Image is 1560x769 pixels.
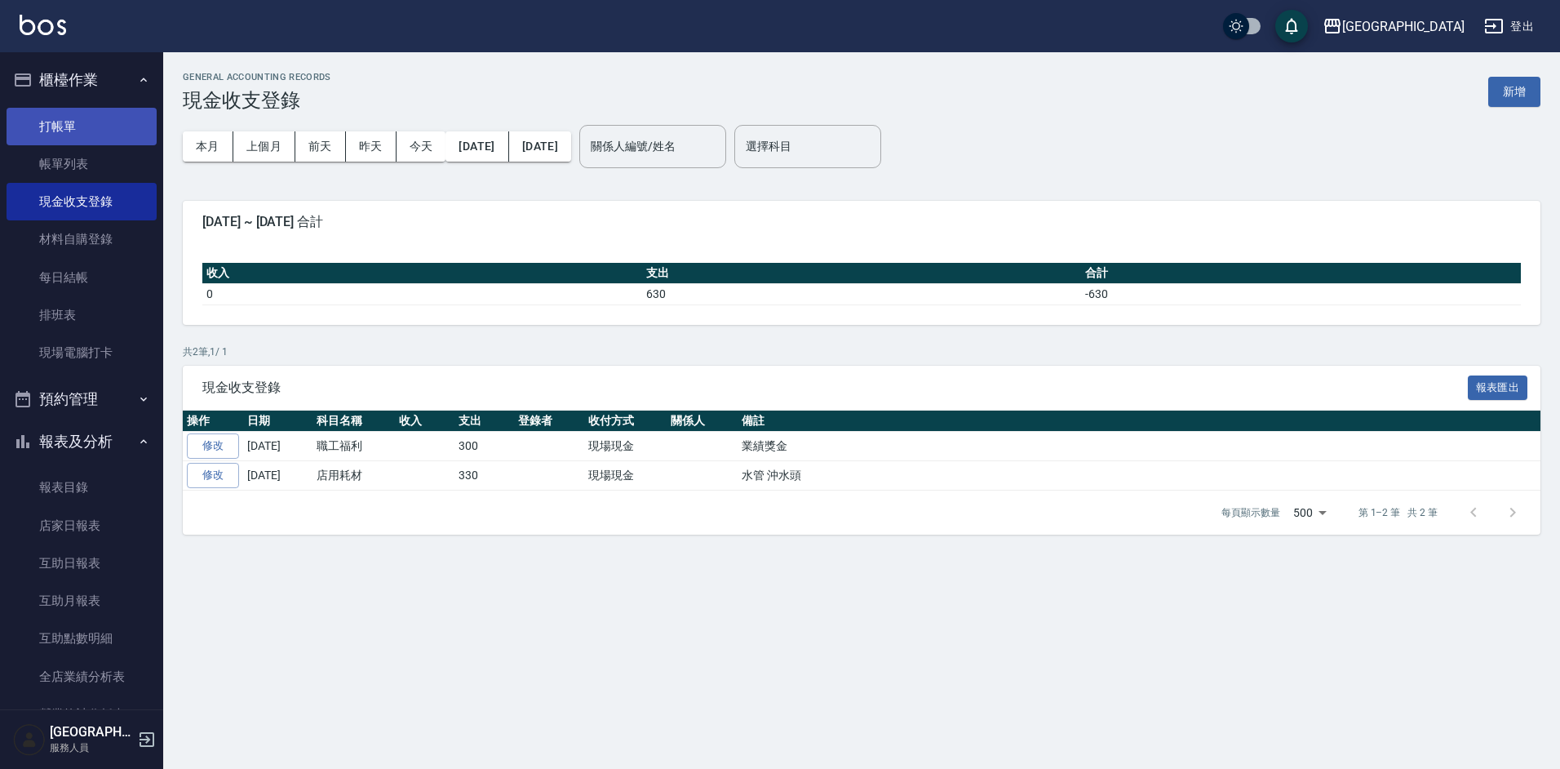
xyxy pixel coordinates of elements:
[7,696,157,733] a: 營業統計分析表
[312,461,395,491] td: 店用耗材
[7,296,157,334] a: 排班表
[7,620,157,657] a: 互助點數明細
[7,220,157,258] a: 材料自購登錄
[445,131,508,162] button: [DATE]
[7,334,157,371] a: 現場電腦打卡
[7,59,157,101] button: 櫃檯作業
[642,283,1082,304] td: 630
[1468,376,1528,401] button: 報表匯出
[1221,505,1280,520] p: 每頁顯示數量
[183,72,331,82] h2: GENERAL ACCOUNTING RECORDS
[13,723,46,756] img: Person
[20,15,66,35] img: Logo
[346,131,397,162] button: 昨天
[738,432,1540,461] td: 業績獎金
[202,214,1521,230] span: [DATE] ~ [DATE] 合計
[454,411,514,432] th: 支出
[243,461,312,491] td: [DATE]
[454,432,514,461] td: 300
[1488,83,1540,99] a: 新增
[454,461,514,491] td: 330
[187,433,239,459] a: 修改
[50,724,133,740] h5: [GEOGRAPHIC_DATA]
[1342,16,1465,37] div: [GEOGRAPHIC_DATA]
[50,740,133,755] p: 服務人員
[1287,491,1332,535] div: 500
[1316,10,1471,43] button: [GEOGRAPHIC_DATA]
[7,507,157,545] a: 店家日報表
[202,263,642,284] th: 收入
[312,432,395,461] td: 職工福利
[7,582,157,620] a: 互助月報表
[7,145,157,183] a: 帳單列表
[7,469,157,506] a: 報表目錄
[183,131,233,162] button: 本月
[738,461,1540,491] td: 水管 沖水頭
[202,283,642,304] td: 0
[7,420,157,463] button: 報表及分析
[395,411,454,432] th: 收入
[233,131,295,162] button: 上個月
[1358,505,1438,520] p: 第 1–2 筆 共 2 筆
[243,411,312,432] th: 日期
[1478,11,1540,42] button: 登出
[202,380,1468,396] span: 現金收支登錄
[642,263,1082,284] th: 支出
[584,432,667,461] td: 現場現金
[7,658,157,696] a: 全店業績分析表
[1275,10,1308,42] button: save
[584,411,667,432] th: 收付方式
[1468,379,1528,394] a: 報表匯出
[1081,283,1521,304] td: -630
[187,463,239,488] a: 修改
[7,108,157,145] a: 打帳單
[514,411,585,432] th: 登錄者
[738,411,1540,432] th: 備註
[183,344,1540,359] p: 共 2 筆, 1 / 1
[667,411,738,432] th: 關係人
[7,259,157,296] a: 每日結帳
[312,411,395,432] th: 科目名稱
[1488,77,1540,107] button: 新增
[1081,263,1521,284] th: 合計
[509,131,571,162] button: [DATE]
[243,432,312,461] td: [DATE]
[7,183,157,220] a: 現金收支登錄
[7,545,157,582] a: 互助日報表
[584,461,667,491] td: 現場現金
[295,131,346,162] button: 前天
[7,378,157,420] button: 預約管理
[397,131,446,162] button: 今天
[183,89,331,112] h3: 現金收支登錄
[183,411,243,432] th: 操作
